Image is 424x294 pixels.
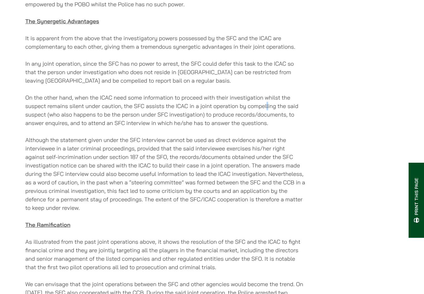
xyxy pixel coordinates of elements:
[25,221,71,228] u: The Ramification
[25,59,306,85] p: In any joint operation, since the SFC has no power to arrest, the SFC could defer this task to th...
[25,93,306,127] p: On the other hand, when the ICAC need some information to proceed with their investigation whilst...
[25,18,99,25] u: The Synergetic Advantages
[25,34,306,51] p: It is apparent from the above that the investigatory powers possessed by the SFC and the ICAC are...
[25,136,306,212] p: Although the statement given under the SFC interview cannot be used as direct evidence against th...
[25,237,306,271] p: As illustrated from the past joint operations above, it shows the resolution of the SFC and the I...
